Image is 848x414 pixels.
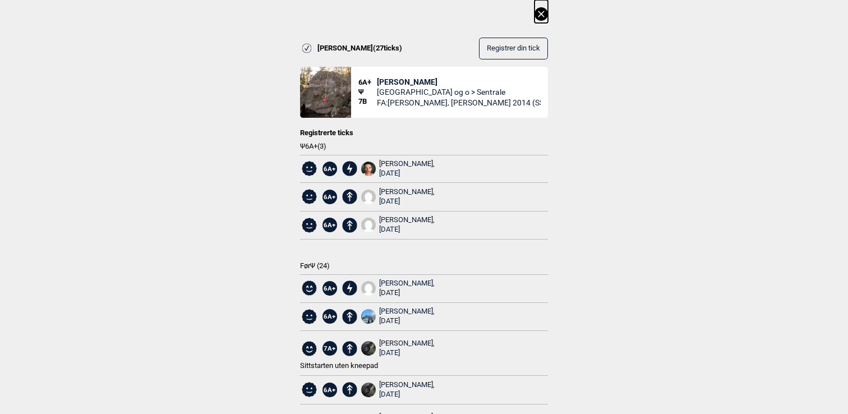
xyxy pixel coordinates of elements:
[322,309,337,324] span: 6A+
[379,197,435,206] div: [DATE]
[377,98,541,108] span: FA: [PERSON_NAME], [PERSON_NAME] 2014 (SS: [PERSON_NAME] [DATE])
[379,159,435,178] div: [PERSON_NAME],
[379,279,435,298] div: [PERSON_NAME],
[361,383,376,397] img: A45 D9 E0 B D63 C 4415 9 BDC 14627150 ABEA
[322,162,337,176] span: 6A+
[322,218,337,232] span: 6A+
[379,225,435,234] div: [DATE]
[361,309,376,324] img: 003 C07 AB B062 4 FB8 BC05 056 D5 E127 B57
[379,215,435,234] div: [PERSON_NAME],
[361,339,435,358] a: A45 D9 E0 B D63 C 4415 9 BDC 14627150 ABEA[PERSON_NAME], [DATE]
[379,390,435,399] div: [DATE]
[300,261,548,271] span: Før Ψ ( 24 )
[379,380,435,399] div: [PERSON_NAME],
[361,341,376,356] img: A45 D9 E0 B D63 C 4415 9 BDC 14627150 ABEA
[361,279,435,298] a: User fallback1[PERSON_NAME], [DATE]
[379,348,435,358] div: [DATE]
[322,341,337,356] span: 7A+
[361,162,376,176] img: 1 D64 F659 699 B 4 AC0 AE83 8 A752141 A1 FA 4 E7 C6 E13 DA70 4985 B55 F 75938 CD1 A51 E
[300,128,548,138] div: Registrerte ticks
[361,218,376,232] img: User fallback1
[361,159,435,178] a: 1 D64 F659 699 B 4 AC0 AE83 8 A752141 A1 FA 4 E7 C6 E13 DA70 4985 B55 F 75938 CD1 A51 E[PERSON_NA...
[361,307,435,326] a: 003 C07 AB B062 4 FB8 BC05 056 D5 E127 B57[PERSON_NAME], [DATE]
[361,281,376,296] img: User fallback1
[379,339,435,358] div: [PERSON_NAME],
[317,44,402,53] span: [PERSON_NAME] ( 27 ticks)
[379,307,435,326] div: [PERSON_NAME],
[300,67,351,118] img: Jack Dalton 200416
[361,187,435,206] a: User fallback1[PERSON_NAME], [DATE]
[487,44,540,53] span: Registrer din tick
[377,87,541,97] span: [GEOGRAPHIC_DATA] og o > Sentrale
[322,190,337,204] span: 6A+
[358,97,377,107] span: 7B
[300,361,378,370] span: Sittstarten uten kneepad
[379,169,435,178] div: [DATE]
[322,383,337,397] span: 6A+
[379,288,435,298] div: [DATE]
[377,77,541,87] span: [PERSON_NAME]
[379,316,435,326] div: [DATE]
[358,67,377,118] div: Ψ
[479,38,548,59] button: Registrer din tick
[361,190,376,204] img: User fallback1
[300,142,548,151] span: Ψ 6A+ ( 3 )
[358,78,377,88] span: 6A+
[361,215,435,234] a: User fallback1[PERSON_NAME], [DATE]
[379,187,435,206] div: [PERSON_NAME],
[322,281,337,296] span: 6A+
[361,380,435,399] a: A45 D9 E0 B D63 C 4415 9 BDC 14627150 ABEA[PERSON_NAME], [DATE]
